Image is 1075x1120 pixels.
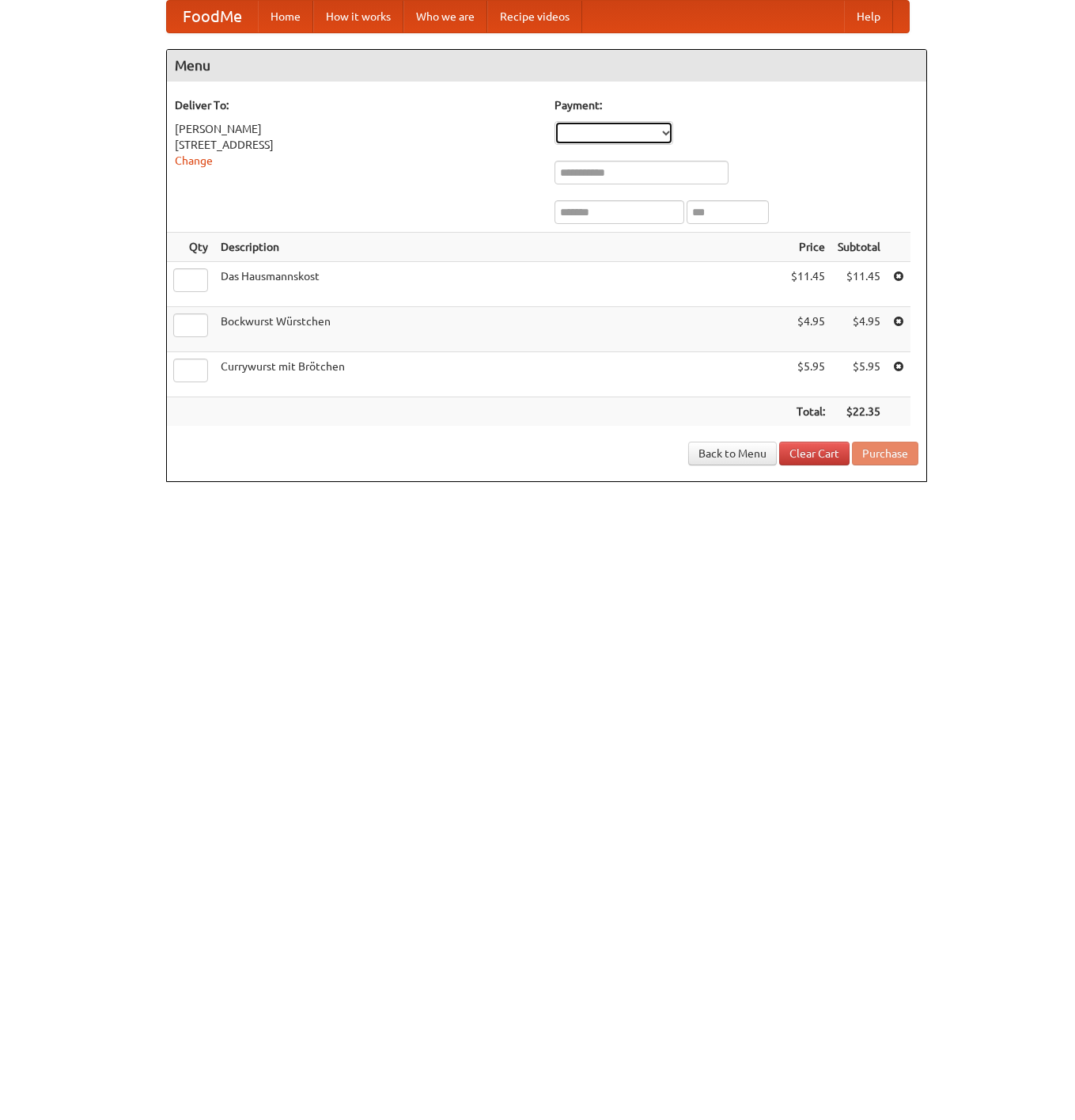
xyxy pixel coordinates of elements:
[175,154,213,167] a: Change
[852,442,918,465] button: Purchase
[779,442,850,465] a: Clear Cart
[831,262,887,307] td: $11.45
[831,233,887,262] th: Subtotal
[785,307,831,352] td: $4.95
[831,397,887,427] th: $22.35
[167,233,214,262] th: Qty
[785,352,831,397] td: $5.95
[785,233,831,262] th: Price
[258,1,313,32] a: Home
[214,352,785,397] td: Currywurst mit Brötchen
[214,307,785,352] td: Bockwurst Würstchen
[167,1,258,32] a: FoodMe
[175,137,539,153] div: [STREET_ADDRESS]
[555,97,918,113] h5: Payment:
[487,1,582,32] a: Recipe videos
[831,352,887,397] td: $5.95
[688,442,777,465] a: Back to Menu
[785,397,831,427] th: Total:
[167,50,926,82] h4: Menu
[214,262,785,307] td: Das Hausmannskost
[175,97,539,113] h5: Deliver To:
[785,262,831,307] td: $11.45
[831,307,887,352] td: $4.95
[175,121,539,137] div: [PERSON_NAME]
[403,1,487,32] a: Who we are
[214,233,785,262] th: Description
[844,1,893,32] a: Help
[313,1,403,32] a: How it works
